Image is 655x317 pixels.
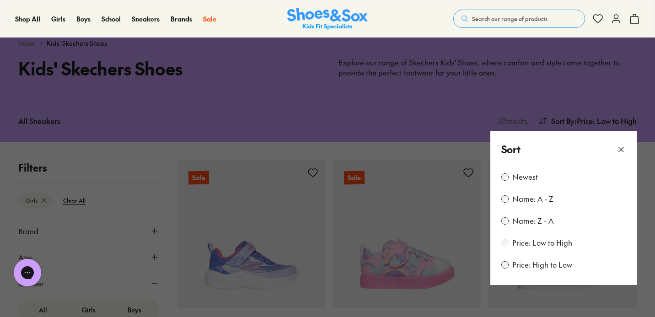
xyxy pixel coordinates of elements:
a: Boys [76,14,91,24]
a: Sneakers [132,14,160,24]
a: Girls [51,14,65,24]
label: Name: Z - A [512,216,553,226]
a: Brands [171,14,192,24]
a: Sale [203,14,216,24]
span: Sneakers [132,14,160,23]
span: School [102,14,121,23]
span: Girls [51,14,65,23]
span: Boys [76,14,91,23]
label: Price: High to Low [512,260,572,270]
label: Name: A - Z [512,194,553,204]
span: Brands [171,14,192,23]
iframe: Gorgias live chat messenger [9,256,46,290]
a: Shop All [15,14,40,24]
span: Shop All [15,14,40,23]
span: Sale [203,14,216,23]
p: Sort [501,142,521,157]
a: School [102,14,121,24]
a: Shoes & Sox [287,8,368,30]
label: Price: Low to High [512,238,572,248]
button: Search our range of products [453,10,585,28]
img: SNS_Logo_Responsive.svg [287,8,368,30]
label: Newest [512,172,538,182]
span: Search our range of products [472,15,548,23]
